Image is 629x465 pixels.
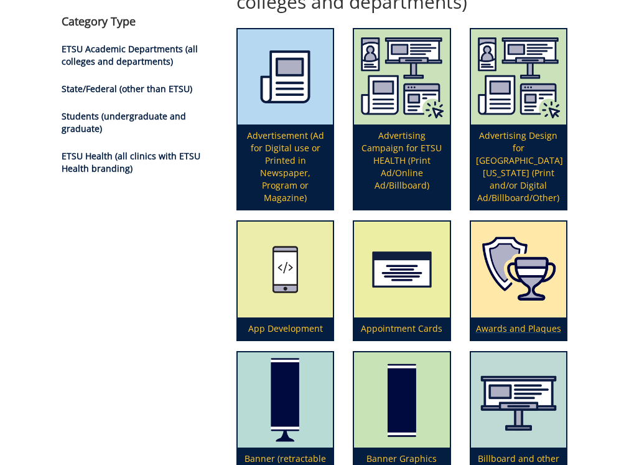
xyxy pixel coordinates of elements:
[471,352,566,448] img: canvas-5fff48368f7674.25692951.png
[354,352,449,448] img: graphics-only-banner-5949222f1cdc31.93524894.png
[62,150,200,174] a: ETSU Health (all clinics with ETSU Health branding)
[238,222,333,317] img: app%20development%20icon-655684178ce609.47323231.png
[238,317,333,340] p: App Development
[354,124,449,209] p: Advertising Campaign for ETSU HEALTH (Print Ad/Online Ad/Billboard)
[238,352,333,448] img: retractable-banner-59492b401f5aa8.64163094.png
[471,317,566,340] p: Awards and Plaques
[471,222,566,317] img: plaques-5a7339fccbae09.63825868.png
[354,29,449,209] a: Advertising Campaign for ETSU HEALTH (Print Ad/Online Ad/Billboard)
[238,124,333,209] p: Advertisement (Ad for Digital use or Printed in Newspaper, Program or Magazine)
[471,29,566,209] a: Advertising Design for [GEOGRAPHIC_DATA][US_STATE] (Print and/or Digital Ad/Billboard/Other)
[62,16,218,28] h4: Category Type
[354,222,449,339] a: Appointment Cards
[354,29,449,124] img: etsu%20health%20marketing%20campaign%20image-6075f5506d2aa2.29536275.png
[471,29,566,124] img: etsu%20health%20marketing%20campaign%20image-6075f5506d2aa2.29536275.png
[238,222,333,339] a: App Development
[62,83,192,95] a: State/Federal (other than ETSU)
[471,222,566,339] a: Awards and Plaques
[354,222,449,317] img: appointment%20cards-6556843a9f7d00.21763534.png
[354,317,449,340] p: Appointment Cards
[238,29,333,124] img: printmedia-5fff40aebc8a36.86223841.png
[62,110,186,134] a: Students (undergraduate and graduate)
[238,29,333,209] a: Advertisement (Ad for Digital use or Printed in Newspaper, Program or Magazine)
[471,124,566,209] p: Advertising Design for [GEOGRAPHIC_DATA][US_STATE] (Print and/or Digital Ad/Billboard/Other)
[62,43,198,67] a: ETSU Academic Departments (all colleges and departments)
